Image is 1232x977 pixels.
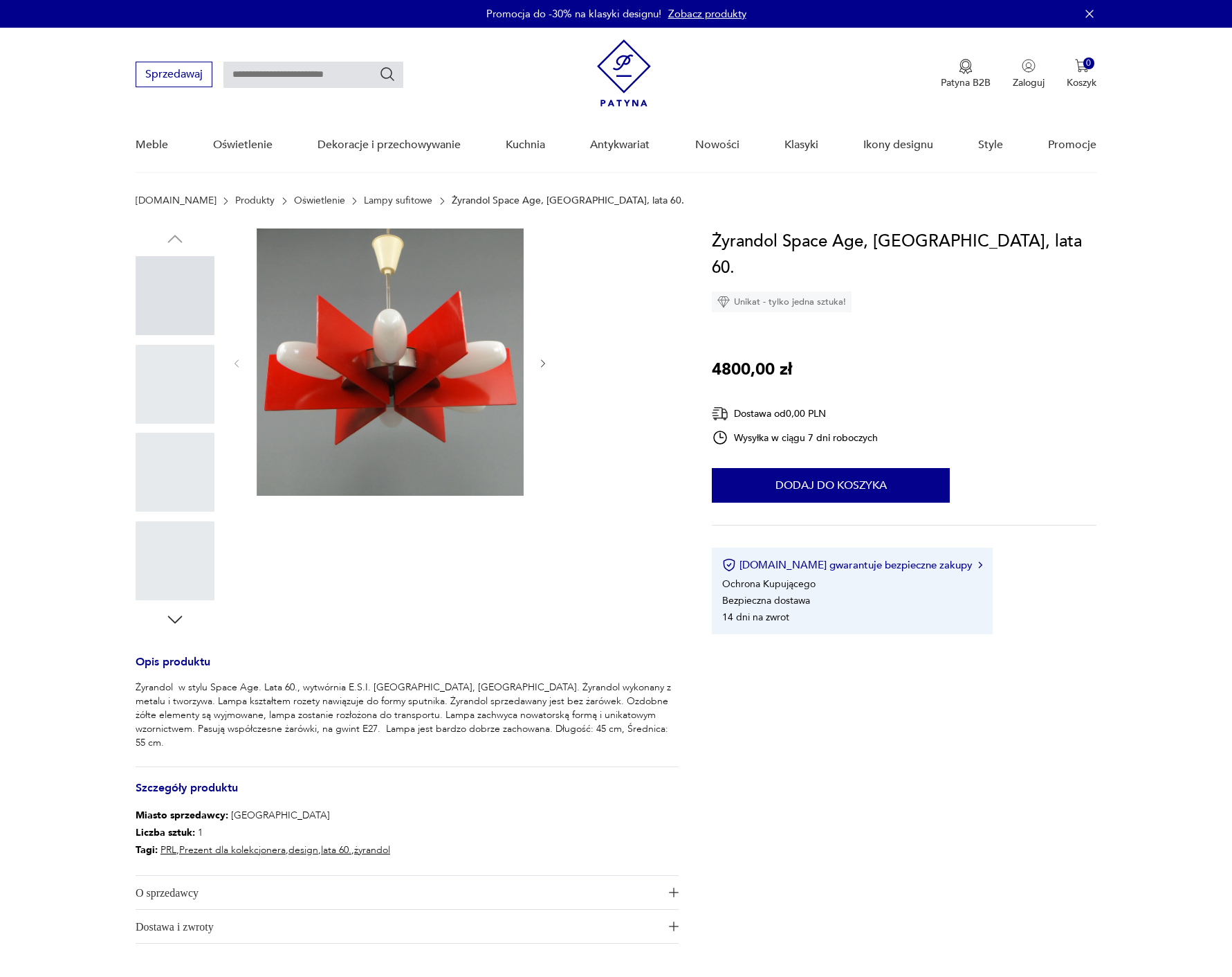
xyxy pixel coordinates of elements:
[136,681,679,750] p: Żyrandol w stylu Space Age. Lata 60., wytwórnia E.S.I. [GEOGRAPHIC_DATA], [GEOGRAPHIC_DATA]. Żyra...
[257,228,524,496] img: Zdjęcie produktu Żyrandol Space Age, Nowa Huta, lata 60.
[136,843,158,857] b: Tagi:
[722,558,736,572] img: Ikona certyfikatu
[136,826,195,839] b: Liczba sztuk:
[379,66,396,82] button: Szukaj
[235,195,275,206] a: Produkty
[722,611,789,624] li: 14 dni na zwrot
[784,118,818,172] a: Klasyki
[590,118,650,172] a: Antykwariat
[668,7,746,21] a: Zobacz produkty
[941,59,991,89] button: Patyna B2B
[1083,57,1095,69] div: 0
[1067,76,1096,89] p: Koszyk
[712,405,728,422] img: Ikona dostawy
[136,71,212,80] a: Sprzedawaj
[506,118,545,172] a: Kuchnia
[695,118,739,172] a: Nowości
[136,876,660,909] span: O sprzedawcy
[354,843,390,857] a: żyrandol
[213,118,273,172] a: Oświetlenie
[136,876,679,909] button: Ikona plusaO sprzedawcy
[136,910,660,943] span: Dostawa i zwroty
[1013,76,1045,89] p: Zaloguj
[452,195,684,206] p: Żyrandol Space Age, [GEOGRAPHIC_DATA], lata 60.
[717,296,730,308] img: Ikona diamentu
[294,195,345,206] a: Oświetlenie
[597,39,651,107] img: Patyna - sklep z meblami i dekoracjami vintage
[136,118,168,172] a: Meble
[712,429,878,446] div: Wysyłka w ciągu 7 dni roboczych
[941,76,991,89] p: Patyna B2B
[722,594,810,607] li: Bezpieczna dostawa
[136,807,390,824] p: [GEOGRAPHIC_DATA]
[712,292,852,312] div: Unikat - tylko jedna sztuka!
[712,468,950,503] button: Dodaj do koszyka
[136,784,679,807] h3: Szczegóły produktu
[1075,59,1089,73] img: Ikona koszyka
[321,843,351,857] a: lata 60.
[1013,59,1045,89] button: Zaloguj
[136,658,679,681] h3: Opis produktu
[136,824,390,841] p: 1
[179,843,286,857] a: Prezent dla kolekcjonera
[941,59,991,89] a: Ikona medaluPatyna B2B
[1067,59,1096,89] button: 0Koszyk
[318,118,461,172] a: Dekoracje i przechowywanie
[669,922,679,931] img: Ikona plusa
[1048,118,1096,172] a: Promocje
[863,118,933,172] a: Ikony designu
[978,562,982,568] img: Ikona strzałki w prawo
[486,7,661,21] p: Promocja do -30% na klasyki designu!
[288,843,318,857] a: design
[364,195,432,206] a: Lampy sufitowe
[136,62,212,87] button: Sprzedawaj
[959,59,973,74] img: Ikona medalu
[712,405,878,422] div: Dostawa od 0,00 PLN
[136,195,217,206] a: [DOMAIN_NAME]
[160,843,176,857] a: PRL
[712,357,792,383] p: 4800,00 zł
[136,841,390,859] p: , , , ,
[669,888,679,897] img: Ikona plusa
[722,558,982,572] button: [DOMAIN_NAME] gwarantuje bezpieczne zakupy
[978,118,1003,172] a: Style
[1022,59,1036,73] img: Ikonka użytkownika
[136,809,228,822] b: Miasto sprzedawcy :
[136,910,679,943] button: Ikona plusaDostawa i zwroty
[712,228,1096,281] h1: Żyrandol Space Age, [GEOGRAPHIC_DATA], lata 60.
[722,577,816,591] li: Ochrona Kupującego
